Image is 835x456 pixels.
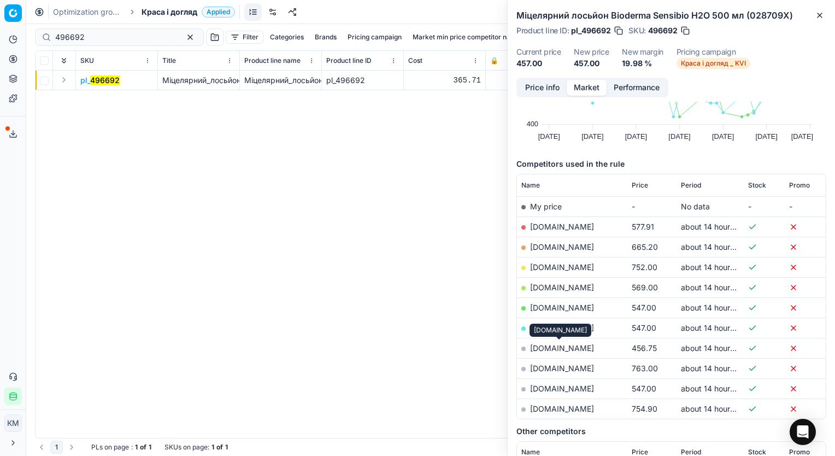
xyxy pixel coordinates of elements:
[4,414,22,432] button: КM
[516,426,826,437] h5: Other competitors
[518,80,567,96] button: Price info
[677,58,750,69] span: Краса і догляд _ KVI
[648,25,678,36] span: 496692
[744,196,785,217] td: -
[57,73,70,86] button: Expand
[677,48,750,56] dt: Pricing campaign
[530,323,594,332] a: [DOMAIN_NAME]
[516,159,826,169] h5: Competitors used in the rule
[530,343,594,353] a: [DOMAIN_NAME]
[530,283,594,292] a: [DOMAIN_NAME]
[538,132,560,141] text: [DATE]
[216,443,223,452] strong: of
[80,75,120,86] span: pl_
[408,56,422,65] span: Cost
[632,323,656,332] span: 547.00
[53,7,235,17] nav: breadcrumb
[530,364,594,373] a: [DOMAIN_NAME]
[57,54,70,67] button: Expand all
[162,75,404,85] span: Міцелярний_лосьйон_Bioderma_Sensibio_Н2О_500_мл_(028709X)
[65,441,78,454] button: Go to next page
[574,48,609,56] dt: New price
[632,384,656,393] span: 547.00
[625,132,647,141] text: [DATE]
[53,7,123,17] a: Optimization groups
[202,7,235,17] span: Applied
[408,75,481,86] div: 365.71
[516,9,826,22] h2: Міцелярний лосьйон Bioderma Sensibio Н2О 500 мл (028709X)
[211,443,214,452] strong: 1
[790,419,816,445] div: Open Intercom Messenger
[530,262,594,272] a: [DOMAIN_NAME]
[50,441,63,454] button: 1
[789,181,810,190] span: Promo
[681,283,750,292] span: about 14 hours ago
[632,364,658,373] span: 763.00
[530,303,594,312] a: [DOMAIN_NAME]
[530,222,594,231] a: [DOMAIN_NAME]
[326,75,399,86] div: pl_496692
[326,56,372,65] span: Product line ID
[244,75,317,86] div: Міцелярний_лосьйон_Bioderma_Sensibio_Н2О_500_мл_(028709X)
[712,132,734,141] text: [DATE]
[343,31,406,44] button: Pricing campaign
[748,181,766,190] span: Stock
[530,202,562,211] span: My price
[756,132,778,141] text: [DATE]
[164,443,209,452] span: SKUs on page :
[681,343,750,353] span: about 14 hours ago
[632,262,657,272] span: 752.00
[266,31,308,44] button: Categories
[681,364,750,373] span: about 14 hours ago
[149,443,151,452] strong: 1
[632,303,656,312] span: 547.00
[581,132,603,141] text: [DATE]
[681,222,750,231] span: about 14 hours ago
[632,181,648,190] span: Price
[681,181,701,190] span: Period
[628,27,646,34] span: SKU :
[527,120,538,128] text: 400
[90,75,120,85] mark: 496692
[530,242,594,252] a: [DOMAIN_NAME]
[516,48,561,56] dt: Current price
[310,31,341,44] button: Brands
[681,303,750,312] span: about 14 hours ago
[35,441,48,454] button: Go to previous page
[142,7,235,17] span: Краса і доглядApplied
[627,196,677,217] td: -
[632,222,654,231] span: 577.91
[516,58,561,69] dd: 457.00
[681,323,750,332] span: about 14 hours ago
[681,262,750,272] span: about 14 hours ago
[668,132,690,141] text: [DATE]
[490,56,498,65] span: 🔒
[55,32,175,43] input: Search by SKU or title
[135,443,138,452] strong: 1
[408,31,525,44] button: Market min price competitor name
[632,242,658,252] span: 665.20
[140,443,146,452] strong: of
[521,181,540,190] span: Name
[571,25,611,36] span: pl_496692
[516,27,569,34] span: Product line ID :
[91,443,129,452] span: PLs on page
[226,31,263,44] button: Filter
[225,443,228,452] strong: 1
[5,415,21,431] span: КM
[530,324,591,337] div: [DOMAIN_NAME]
[622,58,663,69] dd: 19.98 %
[91,443,151,452] div: :
[681,242,750,252] span: about 14 hours ago
[681,384,750,393] span: about 14 hours ago
[162,56,176,65] span: Title
[530,384,594,393] a: [DOMAIN_NAME]
[622,48,663,56] dt: New margin
[567,80,607,96] button: Market
[632,343,657,353] span: 456.75
[607,80,667,96] button: Performance
[574,58,609,69] dd: 457.00
[530,404,594,413] a: [DOMAIN_NAME]
[785,196,826,217] td: -
[244,56,301,65] span: Product line name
